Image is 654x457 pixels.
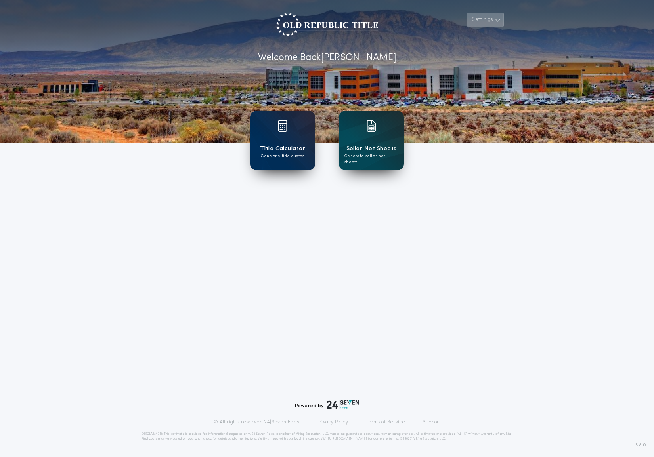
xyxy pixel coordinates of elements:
[250,111,315,170] a: card iconTitle CalculatorGenerate title quotes
[365,419,405,425] a: Terms of Service
[344,153,398,165] p: Generate seller net sheets
[278,120,287,132] img: card icon
[214,419,299,425] p: © All rights reserved. 24|Seven Fees
[327,400,359,409] img: logo
[260,144,305,153] h1: Title Calculator
[339,111,404,170] a: card iconSeller Net SheetsGenerate seller net sheets
[328,437,367,440] a: [URL][DOMAIN_NAME]
[258,51,396,65] p: Welcome Back [PERSON_NAME]
[467,13,504,27] button: Settings
[276,13,379,36] img: account-logo
[346,144,397,153] h1: Seller Net Sheets
[142,432,512,441] p: DISCLAIMER: This estimate is provided for informational purposes only. 24|Seven Fees, a product o...
[295,400,359,409] div: Powered by
[367,120,376,132] img: card icon
[423,419,440,425] a: Support
[261,153,304,159] p: Generate title quotes
[635,442,646,449] span: 3.8.0
[317,419,348,425] a: Privacy Policy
